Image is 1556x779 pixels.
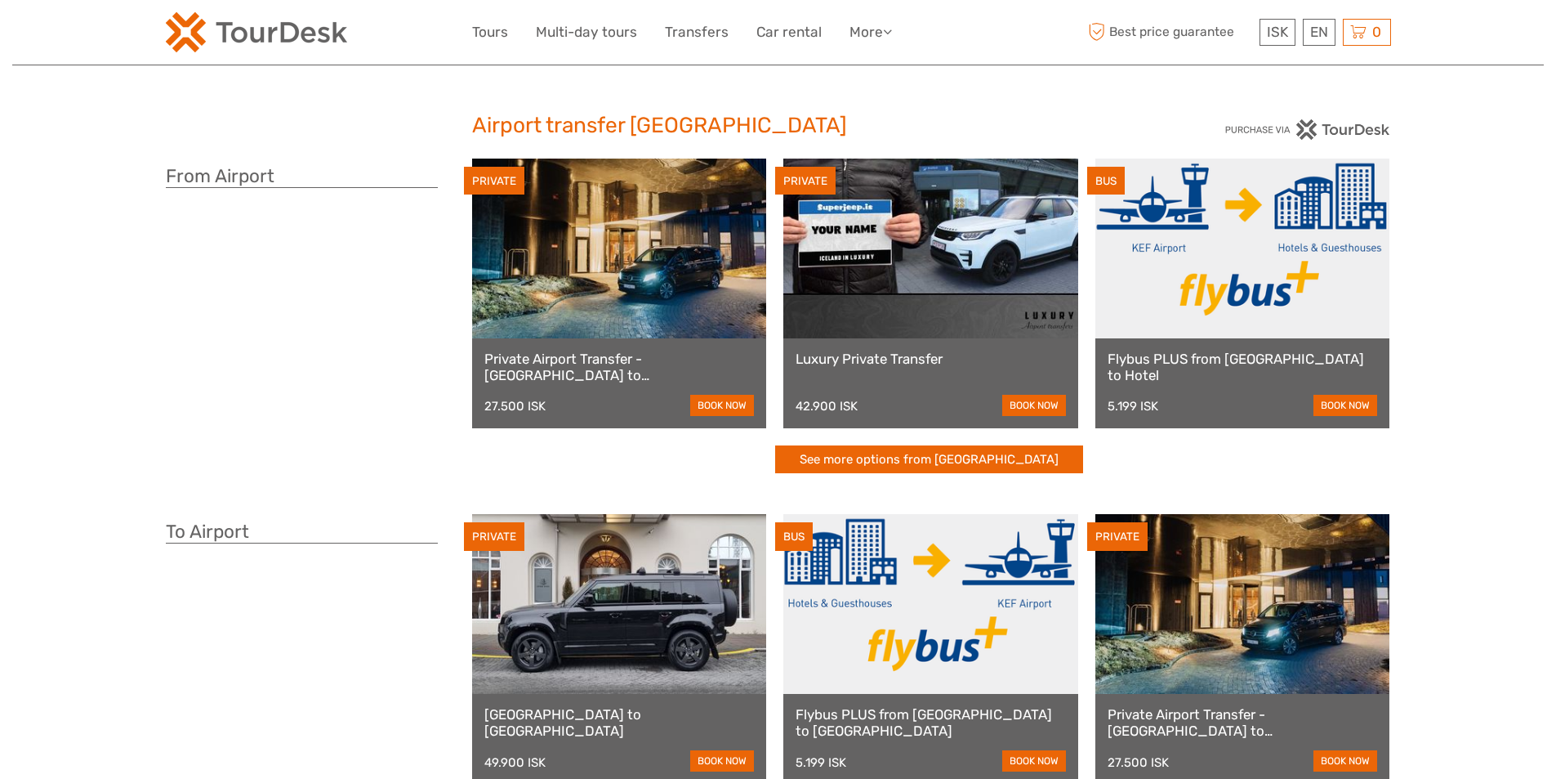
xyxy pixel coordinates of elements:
[1108,399,1158,414] div: 5.199 ISK
[796,399,858,414] div: 42.900 ISK
[464,522,524,551] div: PRIVATE
[166,165,438,188] h3: From Airport
[1002,395,1066,416] a: book now
[472,113,1085,139] h2: Airport transfer [GEOGRAPHIC_DATA]
[1108,755,1169,770] div: 27.500 ISK
[1108,351,1378,384] a: Flybus PLUS from [GEOGRAPHIC_DATA] to Hotel
[484,755,546,770] div: 49.900 ISK
[849,20,892,44] a: More
[464,167,524,195] div: PRIVATE
[1002,750,1066,772] a: book now
[775,522,813,551] div: BUS
[536,20,637,44] a: Multi-day tours
[665,20,729,44] a: Transfers
[484,706,755,740] a: [GEOGRAPHIC_DATA] to [GEOGRAPHIC_DATA]
[690,395,754,416] a: book now
[796,706,1066,740] a: Flybus PLUS from [GEOGRAPHIC_DATA] to [GEOGRAPHIC_DATA]
[756,20,822,44] a: Car rental
[1085,19,1255,46] span: Best price guarantee
[690,750,754,772] a: book now
[166,12,347,52] img: 120-15d4194f-c635-41b9-a512-a3cb382bfb57_logo_small.png
[484,351,755,384] a: Private Airport Transfer - [GEOGRAPHIC_DATA] to [GEOGRAPHIC_DATA]
[1087,522,1148,551] div: PRIVATE
[472,20,508,44] a: Tours
[1224,119,1390,140] img: PurchaseViaTourDesk.png
[1108,706,1378,740] a: Private Airport Transfer - [GEOGRAPHIC_DATA] to [GEOGRAPHIC_DATA]
[1313,395,1377,416] a: book now
[166,521,438,544] h3: To Airport
[1313,750,1377,772] a: book now
[775,167,836,195] div: PRIVATE
[1087,167,1125,195] div: BUS
[775,445,1083,474] a: See more options from [GEOGRAPHIC_DATA]
[1370,24,1384,40] span: 0
[796,755,846,770] div: 5.199 ISK
[1303,19,1335,46] div: EN
[484,399,546,414] div: 27.500 ISK
[796,351,1066,367] a: Luxury Private Transfer
[1267,24,1288,40] span: ISK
